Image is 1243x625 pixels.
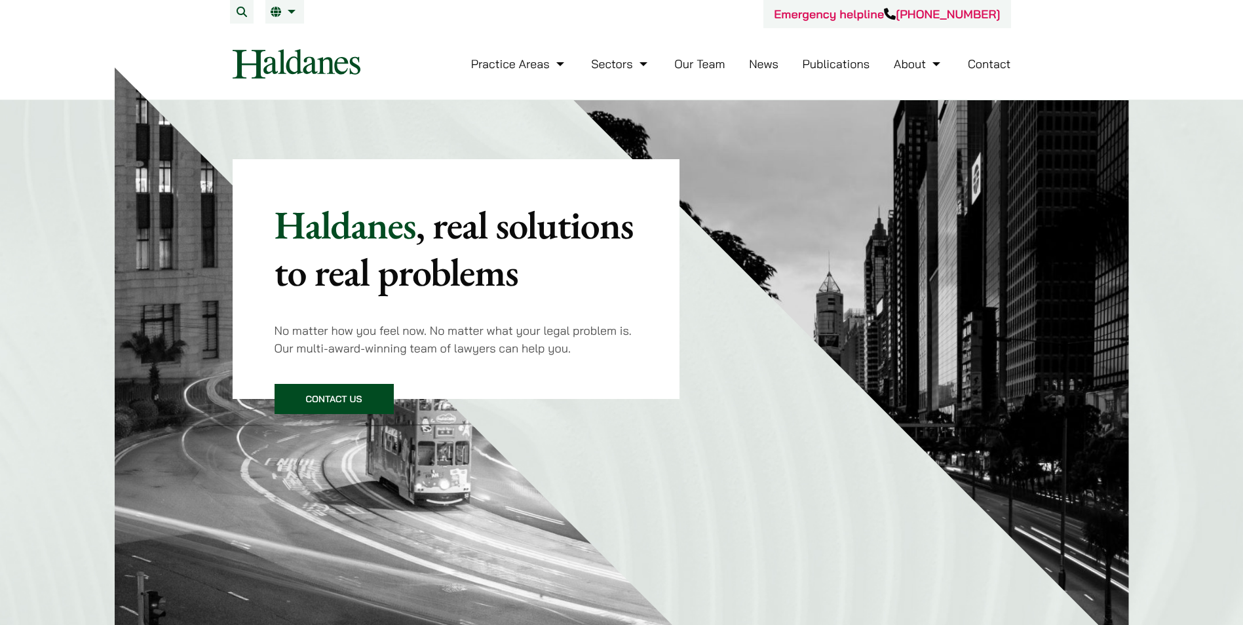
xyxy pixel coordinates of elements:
[674,56,725,71] a: Our Team
[471,56,567,71] a: Practice Areas
[894,56,944,71] a: About
[968,56,1011,71] a: Contact
[275,199,634,297] mark: , real solutions to real problems
[233,49,360,79] img: Logo of Haldanes
[774,7,1000,22] a: Emergency helpline[PHONE_NUMBER]
[591,56,650,71] a: Sectors
[275,322,638,357] p: No matter how you feel now. No matter what your legal problem is. Our multi-award-winning team of...
[275,384,394,414] a: Contact Us
[271,7,299,17] a: EN
[803,56,870,71] a: Publications
[749,56,778,71] a: News
[275,201,638,295] p: Haldanes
